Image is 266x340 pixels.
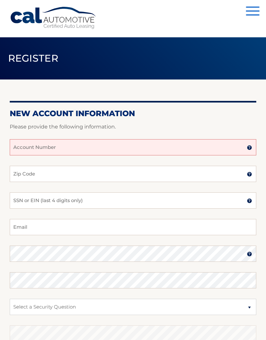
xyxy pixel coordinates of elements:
[10,139,256,155] input: Account Number
[10,6,97,30] a: Cal Automotive
[247,145,252,150] img: tooltip.svg
[10,166,256,182] input: Zip Code
[10,192,256,209] input: SSN or EIN (last 4 digits only)
[247,198,252,203] img: tooltip.svg
[247,251,252,257] img: tooltip.svg
[246,6,260,17] button: Menu
[10,219,256,235] input: Email
[10,109,256,118] h2: New Account Information
[247,172,252,177] img: tooltip.svg
[10,122,256,131] p: Please provide the following information.
[8,52,59,64] span: Register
